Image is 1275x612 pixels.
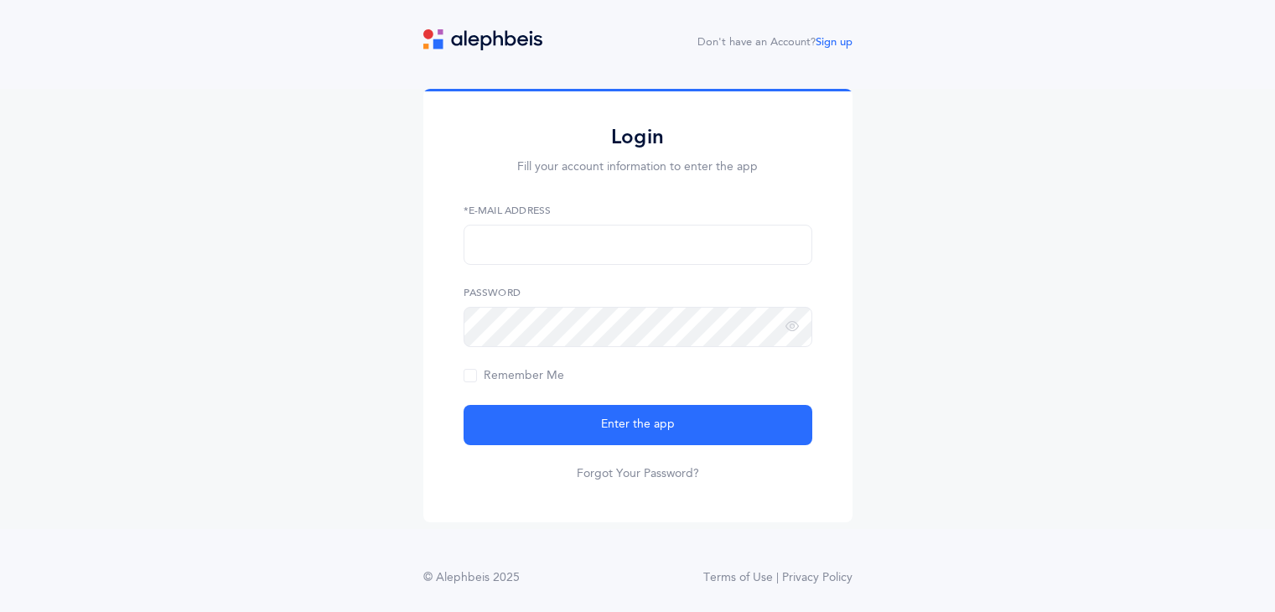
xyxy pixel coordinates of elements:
a: Forgot Your Password? [577,465,699,482]
h2: Login [464,124,812,150]
a: Terms of Use | Privacy Policy [703,569,853,587]
label: Password [464,285,812,300]
div: Don't have an Account? [697,34,853,51]
span: Enter the app [601,416,675,433]
span: Remember Me [464,369,564,382]
img: logo.svg [423,29,542,50]
p: Fill your account information to enter the app [464,158,812,176]
button: Enter the app [464,405,812,445]
a: Sign up [816,36,853,48]
div: © Alephbeis 2025 [423,569,520,587]
label: *E-Mail Address [464,203,812,218]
